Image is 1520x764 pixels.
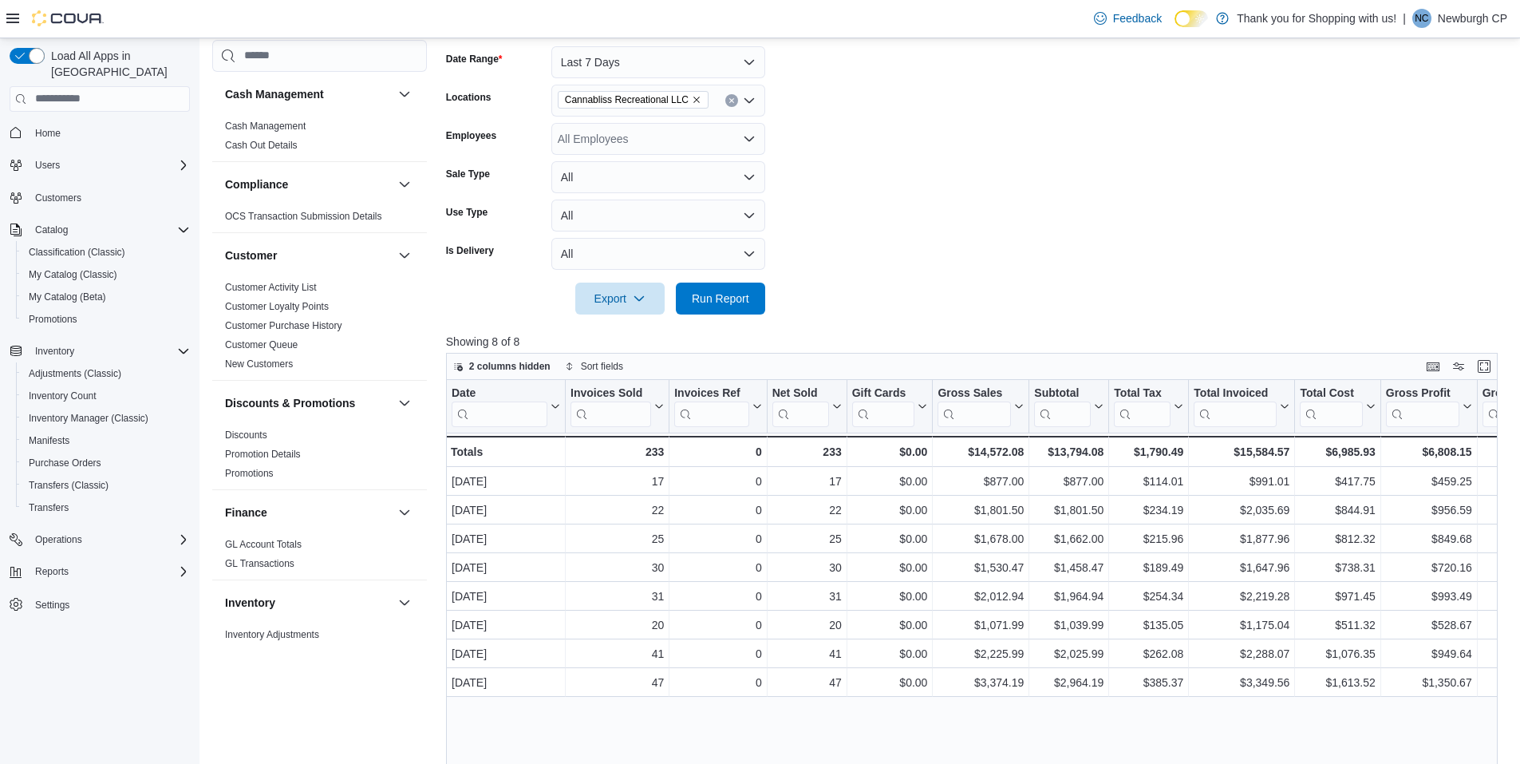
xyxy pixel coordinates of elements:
[395,593,414,612] button: Inventory
[725,94,738,107] button: Clear input
[452,386,547,401] div: Date
[851,386,927,426] button: Gift Cards
[225,430,267,441] a: Discounts
[570,673,664,692] div: 47
[1194,472,1289,491] div: $991.01
[1386,386,1459,426] div: Gross Profit
[225,628,319,641] span: Inventory Adjustments
[938,386,1011,401] div: Gross Sales
[22,386,190,406] span: Inventory Count
[29,124,67,143] a: Home
[446,206,488,219] label: Use Type
[674,386,748,401] div: Invoices Ref
[772,501,842,520] div: 22
[3,340,196,362] button: Inventory
[1194,587,1289,606] div: $2,219.28
[1034,472,1103,491] div: $877.00
[395,175,414,194] button: Compliance
[225,595,275,611] h3: Inventory
[225,176,392,192] button: Compliance
[22,453,190,473] span: Purchase Orders
[1114,587,1183,606] div: $254.34
[1034,501,1103,520] div: $1,801.50
[1194,501,1289,520] div: $2,035.69
[225,120,306,133] span: Cash Management
[16,497,196,519] button: Transfers
[1194,529,1289,548] div: $1,877.96
[29,220,190,239] span: Catalog
[570,472,664,491] div: 17
[1034,673,1103,692] div: $2,964.19
[22,409,190,428] span: Inventory Manager (Classic)
[16,430,196,452] button: Manifests
[558,91,709,109] span: Cannabliss Recreational LLC
[1034,386,1091,401] div: Subtotal
[570,644,664,663] div: 41
[225,358,293,370] a: New Customers
[225,505,392,521] button: Finance
[45,48,190,80] span: Load All Apps in [GEOGRAPHIC_DATA]
[29,246,125,259] span: Classification (Classic)
[674,386,761,426] button: Invoices Ref
[1300,529,1375,548] div: $812.32
[225,319,342,332] span: Customer Purchase History
[212,117,427,161] div: Cash Management
[938,472,1024,491] div: $877.00
[570,558,664,577] div: 30
[1113,10,1162,26] span: Feedback
[22,287,190,307] span: My Catalog (Beta)
[938,442,1024,461] div: $14,572.08
[16,385,196,407] button: Inventory Count
[225,449,301,460] a: Promotion Details
[772,616,842,635] div: 20
[674,501,761,520] div: 0
[225,395,355,411] h3: Discounts & Promotions
[1034,616,1103,635] div: $1,039.99
[22,265,190,284] span: My Catalog (Classic)
[22,431,76,450] a: Manifests
[29,434,69,447] span: Manifests
[1403,9,1406,28] p: |
[29,123,190,143] span: Home
[1114,529,1183,548] div: $215.96
[1300,587,1375,606] div: $971.45
[1412,9,1431,28] div: Newburgh CP
[22,498,190,517] span: Transfers
[22,386,103,406] a: Inventory Count
[29,342,190,361] span: Inventory
[225,320,342,331] a: Customer Purchase History
[1386,558,1472,577] div: $720.16
[1114,442,1183,461] div: $1,790.49
[1300,558,1375,577] div: $738.31
[16,241,196,263] button: Classification (Classic)
[1386,616,1472,635] div: $528.67
[551,200,765,232] button: All
[16,474,196,497] button: Transfers (Classic)
[1034,386,1103,426] button: Subtotal
[1475,357,1494,376] button: Enter fullscreen
[1194,386,1289,426] button: Total Invoiced
[446,129,496,142] label: Employees
[1088,2,1168,34] a: Feedback
[225,557,294,570] span: GL Transactions
[16,407,196,430] button: Inventory Manager (Classic)
[852,472,928,491] div: $0.00
[772,587,842,606] div: 31
[35,224,68,236] span: Catalog
[225,139,298,152] span: Cash Out Details
[852,501,928,520] div: $0.00
[772,386,828,401] div: Net Sold
[225,211,382,222] a: OCS Transaction Submission Details
[1034,442,1103,461] div: $13,794.08
[225,539,302,550] a: GL Account Totals
[851,386,914,426] div: Gift Card Sales
[10,115,190,658] nav: Complex example
[1194,616,1289,635] div: $1,175.04
[938,529,1024,548] div: $1,678.00
[16,452,196,474] button: Purchase Orders
[772,442,841,461] div: 233
[29,412,148,425] span: Inventory Manager (Classic)
[212,426,427,489] div: Discounts & Promotions
[674,587,761,606] div: 0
